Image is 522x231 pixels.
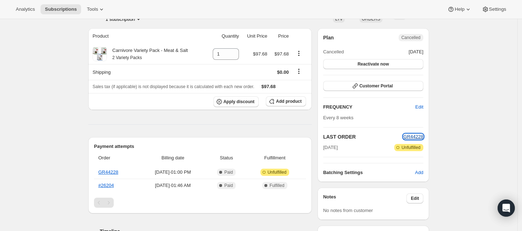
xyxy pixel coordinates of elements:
[269,183,284,188] span: Fulfilled
[94,143,306,150] h2: Payment attempts
[293,67,305,75] button: Shipping actions
[323,81,423,91] button: Customer Portal
[406,193,423,203] button: Edit
[16,6,35,12] span: Analytics
[415,169,423,176] span: Add
[411,167,428,178] button: Add
[443,4,476,14] button: Help
[266,96,306,106] button: Add product
[358,61,389,67] span: Reactivate now
[323,48,344,56] span: Cancelled
[87,6,98,12] span: Tools
[105,15,142,23] button: Product actions
[11,4,39,14] button: Analytics
[98,183,114,188] a: #26204
[253,51,267,57] span: $97.68
[94,198,306,208] nav: Pagination
[83,4,109,14] button: Tools
[98,169,118,175] a: GR44228
[323,208,373,213] span: No notes from customer
[411,196,419,201] span: Edit
[45,6,77,12] span: Subscriptions
[335,16,343,21] span: LTV
[411,101,428,113] button: Edit
[88,28,206,44] th: Product
[323,193,407,203] h3: Notes
[403,133,423,140] button: GR44228
[141,154,205,162] span: Billing date
[323,104,415,111] h2: FREQUENCY
[478,4,511,14] button: Settings
[213,96,259,107] button: Apply discount
[274,51,289,57] span: $97.68
[41,4,81,14] button: Subscriptions
[224,169,233,175] span: Paid
[409,48,423,56] span: [DATE]
[88,64,206,80] th: Shipping
[269,28,291,44] th: Price
[224,99,255,105] span: Apply discount
[293,49,305,57] button: Product actions
[403,134,423,139] a: GR44228
[323,115,354,120] span: Every 8 weeks
[323,133,404,140] h2: LAST ORDER
[141,169,205,176] span: [DATE] · 01:00 PM
[241,28,269,44] th: Unit Price
[277,69,289,75] span: $0.00
[141,182,205,189] span: [DATE] · 01:46 AM
[93,84,254,89] span: Sales tax (if applicable) is not displayed because it is calculated with each new order.
[206,28,241,44] th: Quantity
[323,169,415,176] h6: Batching Settings
[94,150,139,166] th: Order
[415,104,423,111] span: Edit
[323,144,338,151] span: [DATE]
[362,16,380,21] span: ORDERS
[262,84,276,89] span: $97.68
[401,35,420,40] span: Cancelled
[209,154,244,162] span: Status
[248,154,301,162] span: Fulfillment
[489,6,506,12] span: Settings
[323,34,334,41] h2: Plan
[93,47,107,61] img: product img
[498,199,515,217] div: Open Intercom Messenger
[224,183,233,188] span: Paid
[268,169,287,175] span: Unfulfilled
[359,83,393,89] span: Customer Portal
[401,145,420,150] span: Unfulfilled
[455,6,464,12] span: Help
[107,47,188,61] div: Carnivore Variety Pack - Meat & Salt
[276,98,301,104] span: Add product
[112,55,142,60] small: 2 Variety Packs
[323,59,423,69] button: Reactivate now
